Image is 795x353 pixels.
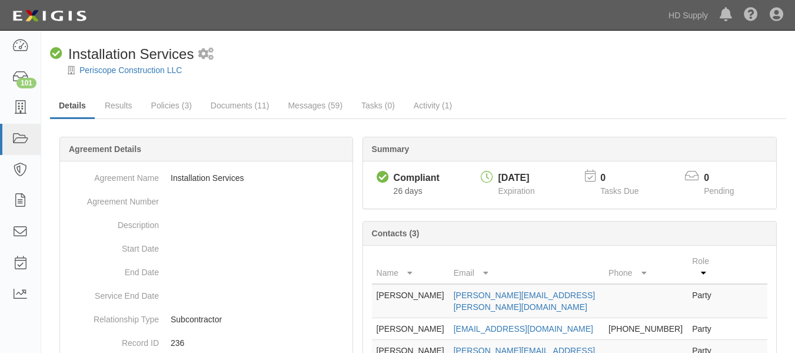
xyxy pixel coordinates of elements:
[79,65,182,75] a: Periscope Construction LLC
[687,284,720,318] td: Party
[65,190,159,207] dt: Agreement Number
[65,213,159,231] dt: Description
[65,308,348,331] dd: Subcontractor
[65,308,159,325] dt: Relationship Type
[372,284,449,318] td: [PERSON_NAME]
[50,48,62,60] i: Compliant
[198,48,214,61] i: 1 scheduled workflow
[704,171,749,185] p: 0
[687,250,720,284] th: Role
[65,237,159,255] dt: Start Date
[142,94,201,117] a: Policies (3)
[454,291,595,312] a: [PERSON_NAME][EMAIL_ADDRESS][PERSON_NAME][DOMAIN_NAME]
[744,8,758,22] i: Help Center - Complianz
[9,5,90,27] img: logo-5460c22ac91f19d4615b14bd174203de0afe785f0fc80cf4dbbc73dc1793850b.png
[68,46,194,62] span: Installation Services
[372,250,449,284] th: Name
[498,171,534,185] div: [DATE]
[604,250,687,284] th: Phone
[454,324,593,334] a: [EMAIL_ADDRESS][DOMAIN_NAME]
[405,94,461,117] a: Activity (1)
[663,4,714,27] a: HD Supply
[600,171,653,185] p: 0
[498,186,534,196] span: Expiration
[352,94,404,117] a: Tasks (0)
[65,331,159,349] dt: Record ID
[372,144,410,154] b: Summary
[687,318,720,340] td: Party
[372,229,420,238] b: Contacts (3)
[202,94,278,117] a: Documents (11)
[65,260,159,278] dt: End Date
[372,318,449,340] td: [PERSON_NAME]
[171,337,348,349] p: 236
[96,94,141,117] a: Results
[69,144,141,154] b: Agreement Details
[16,78,36,88] div: 101
[704,186,734,196] span: Pending
[600,186,638,196] span: Tasks Due
[65,166,348,190] dd: Installation Services
[377,171,389,184] i: Compliant
[394,186,423,196] span: Since 08/28/2025
[279,94,351,117] a: Messages (59)
[65,166,159,184] dt: Agreement Name
[604,318,687,340] td: [PHONE_NUMBER]
[394,171,440,185] div: Compliant
[50,94,95,119] a: Details
[449,250,604,284] th: Email
[50,44,194,64] div: Installation Services
[65,284,159,302] dt: Service End Date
